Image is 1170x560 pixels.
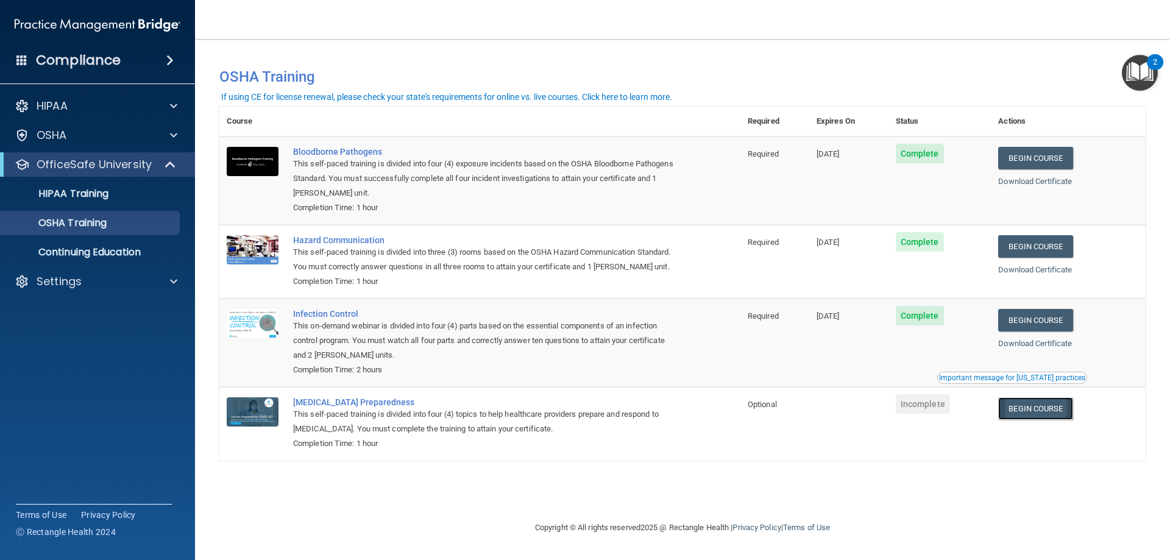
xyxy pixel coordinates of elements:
[293,245,679,274] div: This self-paced training is divided into three (3) rooms based on the OSHA Hazard Communication S...
[998,397,1072,420] a: Begin Course
[896,232,944,252] span: Complete
[37,274,82,289] p: Settings
[37,99,68,113] p: HIPAA
[896,394,950,414] span: Incomplete
[748,400,777,409] span: Optional
[998,309,1072,331] a: Begin Course
[817,238,840,247] span: [DATE]
[15,274,177,289] a: Settings
[293,157,679,200] div: This self-paced training is divided into four (4) exposure incidents based on the OSHA Bloodborne...
[8,246,174,258] p: Continuing Education
[293,363,679,377] div: Completion Time: 2 hours
[748,311,779,321] span: Required
[293,235,679,245] a: Hazard Communication
[81,509,136,521] a: Privacy Policy
[219,107,286,136] th: Course
[16,509,66,521] a: Terms of Use
[939,374,1085,381] div: Important message for [US_STATE] practices
[896,144,944,163] span: Complete
[1122,55,1158,91] button: Open Resource Center, 2 new notifications
[293,397,679,407] a: [MEDICAL_DATA] Preparedness
[293,436,679,451] div: Completion Time: 1 hour
[991,107,1146,136] th: Actions
[293,200,679,215] div: Completion Time: 1 hour
[809,107,888,136] th: Expires On
[998,339,1072,348] a: Download Certificate
[15,128,177,143] a: OSHA
[998,265,1072,274] a: Download Certificate
[460,508,905,547] div: Copyright © All rights reserved 2025 @ Rectangle Health | |
[293,147,679,157] a: Bloodborne Pathogens
[937,372,1087,384] button: Read this if you are a dental practitioner in the state of CA
[740,107,809,136] th: Required
[998,177,1072,186] a: Download Certificate
[293,274,679,289] div: Completion Time: 1 hour
[888,107,991,136] th: Status
[748,149,779,158] span: Required
[219,91,674,103] button: If using CE for license renewal, please check your state's requirements for online vs. live cours...
[293,309,679,319] a: Infection Control
[293,319,679,363] div: This on-demand webinar is divided into four (4) parts based on the essential components of an inf...
[896,306,944,325] span: Complete
[219,68,1146,85] h4: OSHA Training
[8,188,108,200] p: HIPAA Training
[783,523,830,532] a: Terms of Use
[37,128,67,143] p: OSHA
[1153,62,1157,78] div: 2
[998,147,1072,169] a: Begin Course
[817,311,840,321] span: [DATE]
[37,157,152,172] p: OfficeSafe University
[748,238,779,247] span: Required
[221,93,672,101] div: If using CE for license renewal, please check your state's requirements for online vs. live cours...
[732,523,781,532] a: Privacy Policy
[998,235,1072,258] a: Begin Course
[16,526,116,538] span: Ⓒ Rectangle Health 2024
[36,52,121,69] h4: Compliance
[293,407,679,436] div: This self-paced training is divided into four (4) topics to help healthcare providers prepare and...
[15,157,177,172] a: OfficeSafe University
[8,217,107,229] p: OSHA Training
[15,99,177,113] a: HIPAA
[15,13,180,37] img: PMB logo
[817,149,840,158] span: [DATE]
